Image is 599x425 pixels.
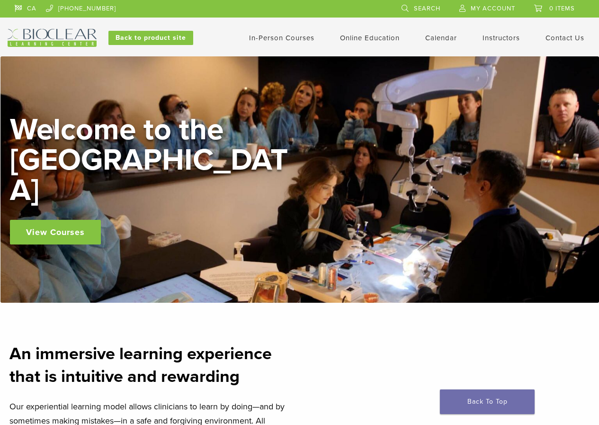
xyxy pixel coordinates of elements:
a: Back to product site [108,31,193,45]
a: View Courses [10,220,101,244]
span: 0 items [549,5,575,12]
span: Search [414,5,440,12]
h2: Welcome to the [GEOGRAPHIC_DATA] [10,115,294,206]
strong: An immersive learning experience that is intuitive and rewarding [9,344,272,387]
a: Calendar [425,34,457,42]
img: Bioclear [8,29,97,47]
a: Contact Us [545,34,584,42]
a: Instructors [483,34,520,42]
a: Back To Top [440,389,535,414]
span: My Account [471,5,515,12]
a: Online Education [340,34,400,42]
a: In-Person Courses [249,34,314,42]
